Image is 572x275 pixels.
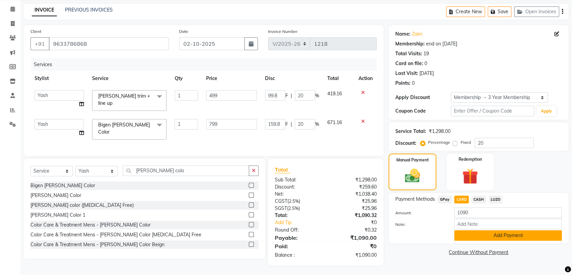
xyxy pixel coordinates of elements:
[335,219,382,226] div: ₹0
[390,249,567,256] a: Continue Without Payment
[270,252,326,259] div: Balance :
[49,37,169,50] input: Search by Name/Mobile/Email/Code
[426,40,457,47] div: end on [DATE]
[30,212,85,219] div: [PERSON_NAME] Color 1
[326,183,382,191] div: ₹259.60
[270,234,326,242] div: Payable:
[270,191,326,198] div: Net:
[457,166,483,186] img: _gift.svg
[446,6,485,17] button: Create New
[268,28,298,35] label: Invoice Number
[30,28,41,35] label: Client
[289,198,299,204] span: 2.5%
[326,242,382,250] div: ₹0
[112,100,115,106] a: x
[428,139,450,145] label: Percentage
[429,128,450,135] div: ₹1,298.00
[395,80,411,87] div: Points:
[395,107,451,115] div: Coupon Code
[270,205,326,212] div: ( )
[98,122,150,135] span: Bigen [PERSON_NAME] Color
[65,7,113,13] a: PREVIOUS INVOICES
[270,219,335,226] a: Add Tip
[123,165,249,176] input: Search or Scan
[438,196,452,203] span: GPay
[30,202,134,209] div: [PERSON_NAME] color ([MEDICAL_DATA] Free)
[261,71,323,86] th: Disc
[390,221,449,228] label: Note:
[395,60,423,67] div: Card on file:
[395,140,416,147] div: Discount:
[326,252,382,259] div: ₹1,090.00
[270,242,326,250] div: Paid:
[395,70,418,77] div: Last Visit:
[327,119,342,125] span: 671.16
[315,92,319,99] span: %
[514,6,559,17] button: Open Invoices
[395,94,451,101] div: Apply Discount
[31,58,382,71] div: Services
[270,198,326,205] div: ( )
[88,71,171,86] th: Service
[171,71,202,86] th: Qty
[291,92,292,99] span: |
[423,50,429,57] div: 19
[288,205,299,211] span: 2.5%
[30,241,164,248] div: Color Care & Treatment Mens - [PERSON_NAME] Color Beign
[270,176,326,183] div: Sub Total:
[30,221,151,229] div: Color Care & Treatment Mens - [PERSON_NAME] Color
[30,71,88,86] th: Stylist
[454,196,469,203] span: CARD
[270,183,326,191] div: Discount:
[30,182,95,189] div: Bigen [PERSON_NAME] Color
[270,227,326,234] div: Round Off:
[412,80,415,87] div: 0
[326,227,382,234] div: ₹0.32
[460,139,470,145] label: Fixed
[451,106,534,116] input: Enter Offer / Coupon Code
[488,6,511,17] button: Save
[270,212,326,219] div: Total:
[326,176,382,183] div: ₹1,298.00
[323,71,355,86] th: Total
[454,208,562,218] input: Amount
[354,71,377,86] th: Action
[326,191,382,198] div: ₹1,038.40
[98,93,150,106] span: [PERSON_NAME] trim + line up
[395,128,426,135] div: Service Total:
[454,219,562,229] input: Add Note
[285,92,288,99] span: F
[327,91,342,97] span: 419.16
[326,212,382,219] div: ₹1,090.32
[275,205,287,211] span: SGST
[454,230,562,241] button: Add Payment
[458,156,482,162] label: Redemption
[275,198,287,204] span: CGST
[390,210,449,216] label: Amount:
[179,28,188,35] label: Date
[419,70,434,77] div: [DATE]
[326,234,382,242] div: ₹1,090.00
[315,121,319,128] span: %
[326,205,382,212] div: ₹25.96
[489,196,503,203] span: LUZO
[32,4,57,16] a: INVOICE
[110,129,113,135] a: x
[395,31,411,38] div: Name:
[30,192,81,199] div: [PERSON_NAME] Color
[291,121,292,128] span: |
[202,71,261,86] th: Price
[396,157,429,163] label: Manual Payment
[424,60,427,67] div: 0
[412,31,422,38] a: Zaim
[400,167,424,184] img: _cash.svg
[537,106,556,116] button: Apply
[395,40,425,47] div: Membership:
[395,196,435,203] span: Payment Methods
[275,166,290,173] span: Total
[30,37,49,50] button: +91
[285,121,288,128] span: F
[30,231,201,238] div: Color Care & Treatment Mens - [PERSON_NAME] Color [MEDICAL_DATA] Free
[395,50,422,57] div: Total Visits:
[471,196,486,203] span: CASH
